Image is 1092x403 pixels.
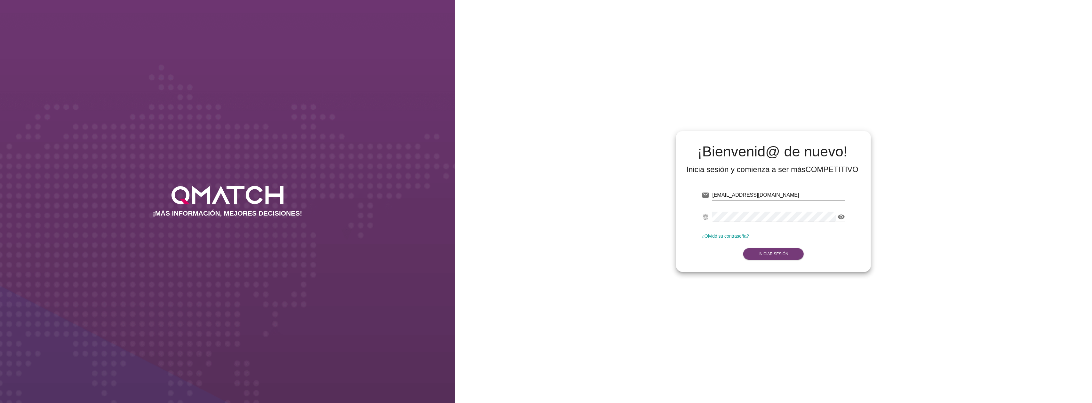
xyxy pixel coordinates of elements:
h2: ¡MÁS INFORMACIÓN, MEJORES DECISIONES! [153,209,302,217]
i: visibility [838,213,845,221]
strong: Iniciar Sesión [759,252,788,256]
div: Inicia sesión y comienza a ser más [686,164,858,175]
i: email [702,191,709,199]
a: ¿Olvidó su contraseña? [702,233,749,239]
input: E-mail [712,190,845,200]
button: Iniciar Sesión [743,248,804,260]
i: fingerprint [702,213,709,221]
strong: COMPETITIVO [806,165,858,174]
h2: ¡Bienvenid@ de nuevo! [686,144,858,159]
